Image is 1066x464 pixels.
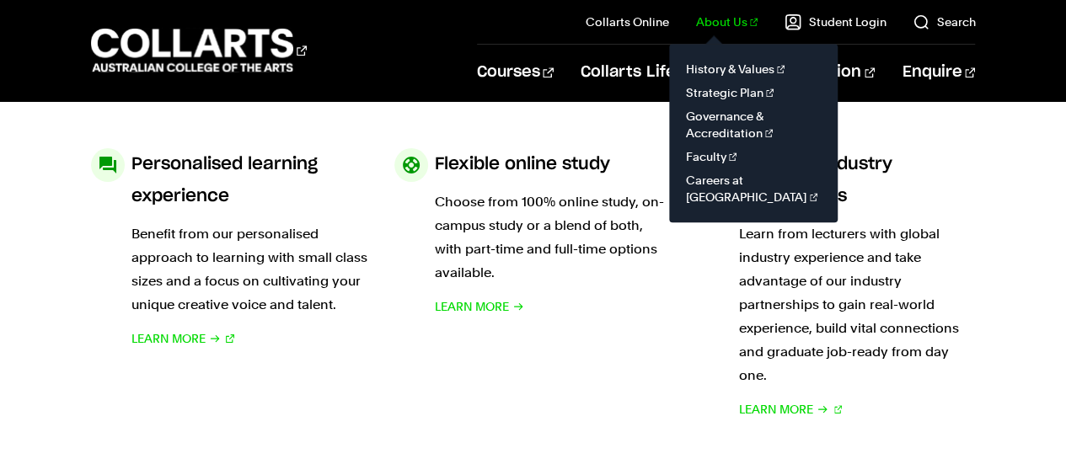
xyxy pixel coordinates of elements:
a: History & Values [683,57,824,81]
a: About Us [696,13,758,30]
a: Governance & Accreditation [683,104,824,145]
span: Learn More [131,327,206,350]
span: Learn More [739,397,813,421]
a: Enquire [902,45,975,100]
a: Learn More [131,327,235,350]
a: Collarts Life [581,45,689,100]
span: Learn More [435,295,509,318]
h3: Personalised learning experience [131,148,368,212]
h3: Flexible online study [435,148,610,180]
a: Collarts Online [586,13,669,30]
p: Learn from lecturers with global industry experience and take advantage of our industry partnersh... [739,222,976,387]
h3: Powerful industry connections [739,148,976,212]
a: Learn More [435,295,524,318]
a: Courses [477,45,554,100]
a: Student Login [785,13,886,30]
a: Search [913,13,975,30]
a: Learn More [739,397,843,421]
p: Choose from 100% online study, on-campus study or a blend of both, with part-time and full-time o... [435,190,672,285]
a: Faculty [683,145,824,168]
a: Careers at [GEOGRAPHIC_DATA] [683,168,824,209]
a: Strategic Plan [683,81,824,104]
div: Go to homepage [91,26,307,74]
p: Benefit from our personalised approach to learning with small class sizes and a focus on cultivat... [131,222,368,317]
